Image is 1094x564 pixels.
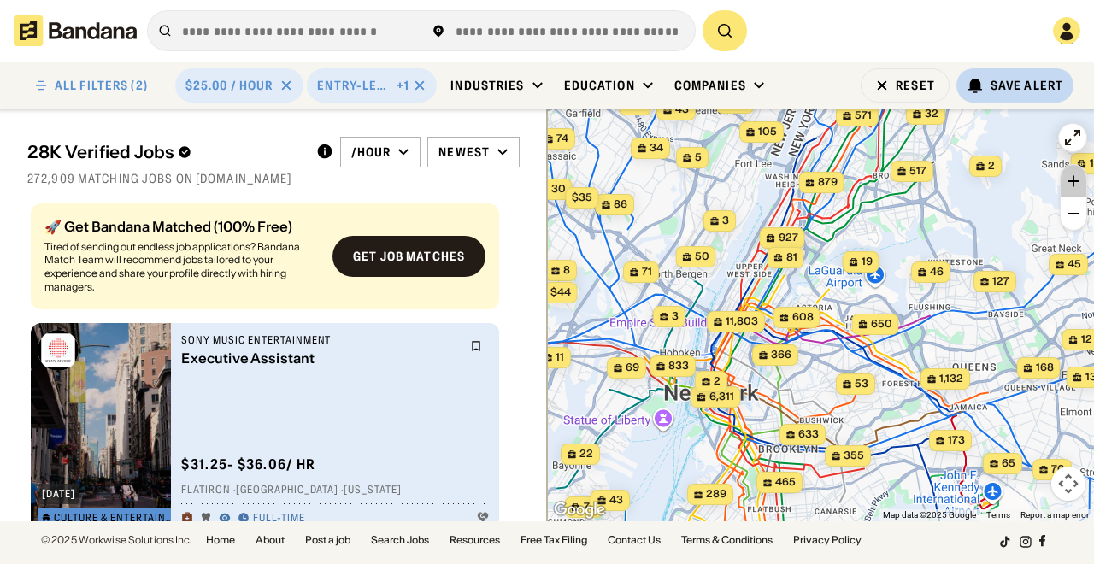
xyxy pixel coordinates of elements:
[674,78,746,93] div: Companies
[1051,467,1085,501] button: Map camera controls
[185,78,273,93] div: $25.00 / hour
[521,535,587,545] a: Free Tax Filing
[714,374,721,389] span: 2
[986,510,1010,520] a: Terms (opens in new tab)
[792,310,814,325] span: 608
[798,427,819,442] span: 633
[614,197,627,212] span: 86
[771,348,791,362] span: 366
[896,79,935,91] div: Reset
[681,535,773,545] a: Terms & Conditions
[41,535,192,545] div: © 2025 Workwise Solutions Inc.
[626,361,639,375] span: 69
[709,390,734,404] span: 6,311
[38,330,79,371] img: Sony Music Entertainment logo
[1081,332,1092,347] span: 12
[572,191,592,203] span: $35
[668,359,689,373] span: 833
[991,78,1063,93] div: Save Alert
[695,250,709,264] span: 50
[42,489,75,499] div: [DATE]
[1068,257,1081,272] span: 45
[305,535,350,545] a: Post a job
[27,142,303,162] div: 28K Verified Jobs
[44,220,319,233] div: 🚀 Get Bandana Matched (100% Free)
[564,78,635,93] div: Education
[317,78,393,93] div: Entry-Level
[551,182,566,197] span: 30
[675,103,689,117] span: 43
[650,141,663,156] span: 34
[450,535,500,545] a: Resources
[883,510,976,520] span: Map data ©2025 Google
[181,484,489,497] div: Flatiron · [GEOGRAPHIC_DATA] · [US_STATE]
[855,109,872,123] span: 571
[397,78,409,93] div: +1
[563,263,570,278] span: 8
[54,513,174,523] div: Culture & Entertainment
[256,535,285,545] a: About
[55,79,148,91] div: ALL FILTERS (2)
[351,144,391,160] div: /hour
[1002,456,1015,471] span: 65
[988,159,995,173] span: 2
[706,487,726,502] span: 289
[939,372,963,386] span: 1,132
[608,535,661,545] a: Contact Us
[930,265,944,279] span: 46
[353,250,465,262] div: Get job matches
[722,214,729,228] span: 3
[181,350,460,367] div: Executive Assistant
[786,250,797,265] span: 81
[758,125,777,139] span: 105
[550,285,571,298] span: $44
[206,535,235,545] a: Home
[909,164,926,179] span: 517
[726,314,758,329] span: 11,803
[695,150,702,165] span: 5
[27,197,520,521] div: grid
[642,265,652,279] span: 71
[775,475,796,490] span: 465
[371,535,429,545] a: Search Jobs
[779,231,798,245] span: 927
[862,255,873,269] span: 19
[556,350,564,365] span: 11
[672,309,679,324] span: 3
[855,377,868,391] span: 53
[27,171,520,186] div: 272,909 matching jobs on [DOMAIN_NAME]
[556,132,568,146] span: 74
[948,433,965,448] span: 173
[925,107,938,121] span: 32
[793,535,862,545] a: Privacy Policy
[579,447,593,461] span: 22
[181,333,460,347] div: Sony Music Entertainment
[818,175,838,190] span: 879
[1051,462,1065,477] span: 70
[871,317,892,332] span: 650
[551,499,608,521] a: Open this area in Google Maps (opens a new window)
[1020,510,1089,520] a: Report a map error
[438,144,490,160] div: Newest
[450,78,524,93] div: Industries
[844,449,864,463] span: 355
[253,512,305,526] div: Full-time
[551,499,608,521] img: Google
[181,455,315,473] div: $ 31.25 - $36.06 / hr
[44,240,319,293] div: Tired of sending out endless job applications? Bandana Match Team will recommend jobs tailored to...
[609,493,623,508] span: 43
[992,274,1009,289] span: 127
[1036,361,1054,375] span: 168
[14,15,137,46] img: Bandana logotype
